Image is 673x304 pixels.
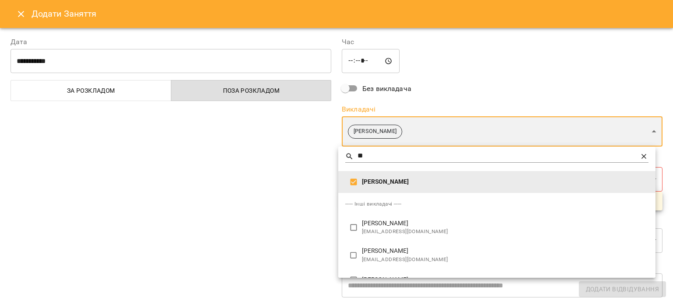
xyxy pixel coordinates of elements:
[362,255,648,264] span: [EMAIL_ADDRESS][DOMAIN_NAME]
[362,247,648,255] span: [PERSON_NAME]
[362,276,648,284] span: [PERSON_NAME]
[362,227,648,236] span: [EMAIL_ADDRESS][DOMAIN_NAME]
[345,201,401,207] span: ── Інші викладачі ──
[362,219,648,228] span: [PERSON_NAME]
[362,178,648,186] span: [PERSON_NAME]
